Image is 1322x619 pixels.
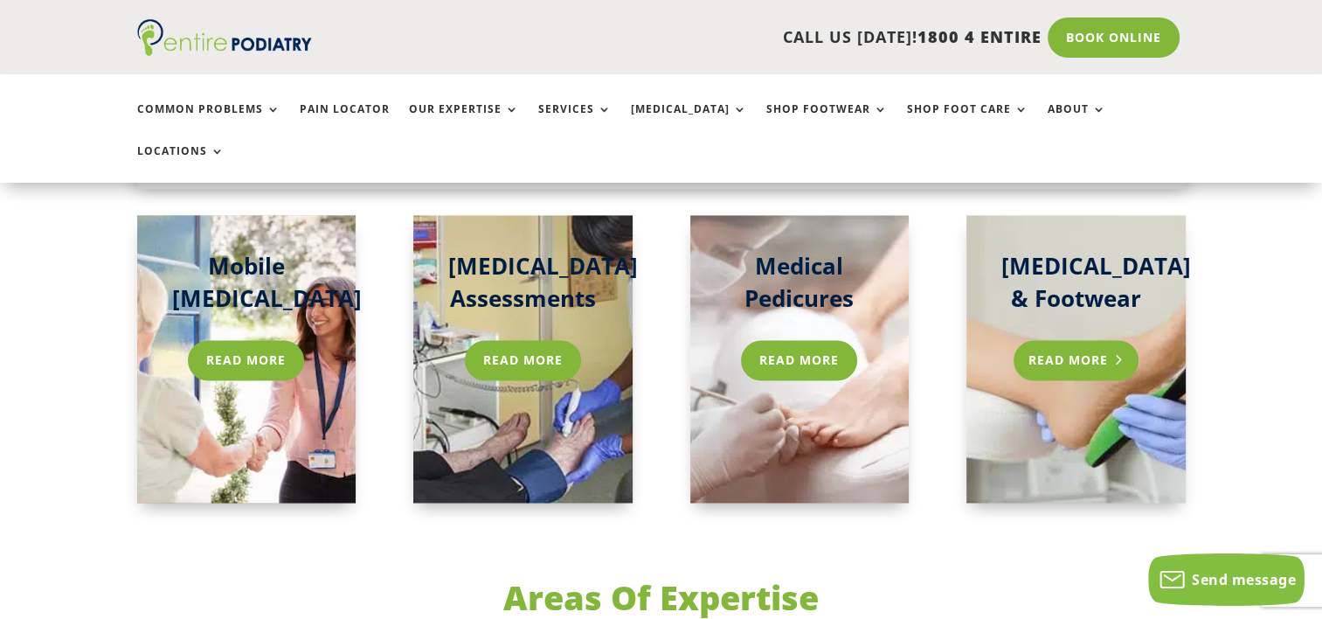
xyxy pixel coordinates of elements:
a: Common Problems [137,103,280,141]
img: logo (1) [137,19,312,56]
a: About [1048,103,1106,141]
span: Send message [1192,570,1296,589]
a: Entire Podiatry [137,42,312,59]
a: Our Expertise [409,103,519,141]
a: Shop Footwear [766,103,888,141]
h3: Mobile [MEDICAL_DATA] [172,250,322,323]
p: CALL US [DATE]! [379,26,1042,49]
a: Read more [465,340,581,380]
a: Services [538,103,612,141]
a: Shop Foot Care [907,103,1028,141]
a: Read More [1014,340,1139,380]
a: Locations [137,145,225,183]
button: Send message [1148,553,1305,606]
h3: [MEDICAL_DATA] & Footwear [1001,250,1151,323]
a: Pain Locator [300,103,390,141]
h3: [MEDICAL_DATA] Assessments [448,250,598,323]
a: [MEDICAL_DATA] [631,103,747,141]
a: Book Online [1048,17,1180,58]
a: Read more [188,340,304,380]
a: Read more [741,340,857,380]
span: 1800 4 ENTIRE [917,26,1042,47]
h3: Medical Pedicures [725,250,875,323]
